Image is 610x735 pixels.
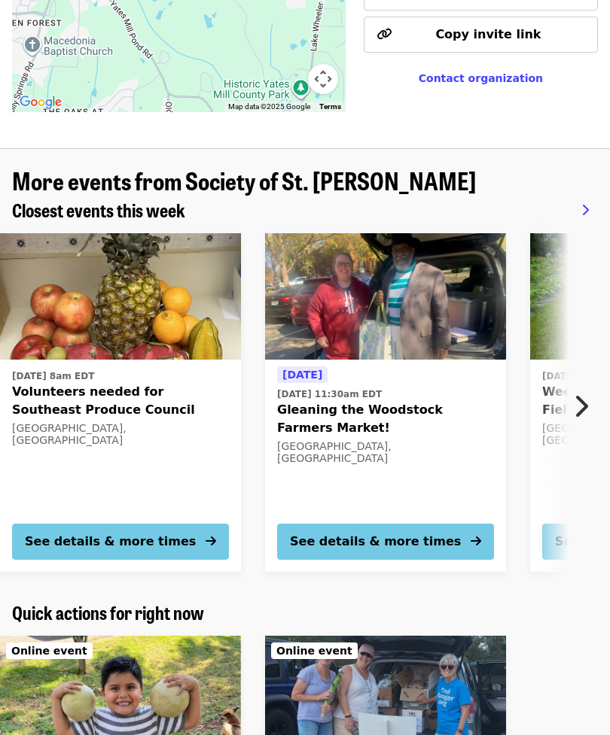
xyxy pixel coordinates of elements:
div: See details & more times [290,533,461,551]
span: Map data ©2025 Google [228,102,310,111]
span: Online event [276,645,352,657]
span: Gleaning the Woodstock Farmers Market! [277,401,494,437]
i: arrow-right icon [471,534,481,548]
img: Google [16,93,66,112]
img: Gleaning the Woodstock Farmers Market! organized by Society of St. Andrew [265,233,506,360]
button: See details & more times [277,524,494,560]
span: Closest events this week [12,196,185,223]
a: Contact organization [419,72,543,84]
div: [GEOGRAPHIC_DATA], [GEOGRAPHIC_DATA] [12,422,229,448]
span: [DATE] [282,369,322,381]
button: See details & more times [12,524,229,560]
time: [DATE] 8am EDT [12,369,94,383]
span: Copy invite link [435,27,541,41]
i: chevron-right icon [573,392,588,421]
span: Quick actions for right now [12,599,204,625]
a: See details for "Gleaning the Woodstock Farmers Market!" [265,233,506,572]
time: [DATE] 11:30am EDT [277,387,382,401]
div: See details & more times [25,533,196,551]
button: Copy invite link [364,17,598,53]
i: chevron-right icon [581,203,589,217]
span: More events from Society of St. [PERSON_NAME] [12,162,476,198]
span: Online event [11,645,87,657]
a: Open this area in Google Maps (opens a new window) [16,93,66,112]
a: Closest events this week [12,199,185,221]
button: Next item [560,385,610,427]
button: Map camera controls [308,64,338,94]
i: arrow-right icon [206,534,216,548]
div: [GEOGRAPHIC_DATA], [GEOGRAPHIC_DATA] [277,440,494,466]
span: Volunteers needed for Southeast Produce Council [12,383,229,419]
a: Quick actions for right now [12,602,204,624]
a: Terms (opens in new tab) [319,102,341,111]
